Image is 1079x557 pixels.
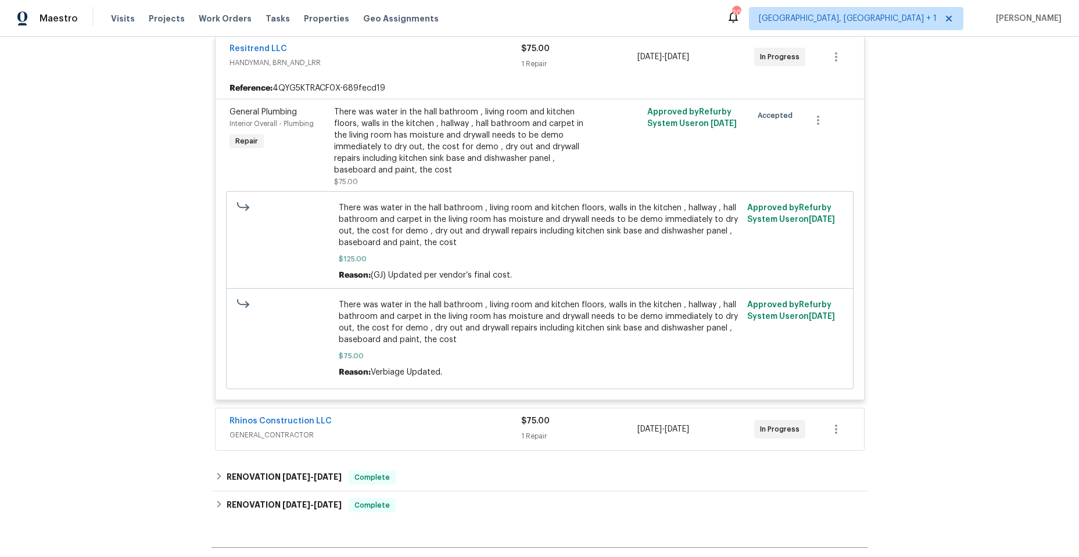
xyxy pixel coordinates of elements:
[758,110,797,121] span: Accepted
[40,13,78,24] span: Maestro
[747,204,835,224] span: Approved by Refurby System User on
[227,498,342,512] h6: RENOVATION
[230,417,332,425] a: Rhinos Construction LLC
[371,368,442,376] span: Verbiage Updated.
[665,425,689,433] span: [DATE]
[339,368,371,376] span: Reason:
[350,472,395,483] span: Complete
[350,499,395,511] span: Complete
[339,253,740,265] span: $125.00
[230,57,521,69] span: HANDYMAN, BRN_AND_LRR
[149,13,185,24] span: Projects
[230,429,521,441] span: GENERAL_CONTRACTOR
[231,135,263,147] span: Repair
[339,350,740,362] span: $75.00
[314,473,342,481] span: [DATE]
[339,202,740,249] span: There was water in the hall bathroom , living room and kitchen floors, walls in the kitchen , hal...
[230,82,273,94] b: Reference:
[665,53,689,61] span: [DATE]
[647,108,737,128] span: Approved by Refurby System User on
[212,491,868,519] div: RENOVATION [DATE]-[DATE]Complete
[732,7,740,19] div: 20
[230,45,287,53] a: Resitrend LLC
[363,13,439,24] span: Geo Assignments
[212,463,868,491] div: RENOVATION [DATE]-[DATE]Complete
[339,299,740,346] span: There was water in the hall bathroom , living room and kitchen floors, walls in the kitchen , hal...
[314,501,342,509] span: [DATE]
[227,470,342,484] h6: RENOVATION
[637,53,662,61] span: [DATE]
[334,106,589,176] div: There was water in the hall bathroom , living room and kitchen floors, walls in the kitchen , hal...
[711,120,737,128] span: [DATE]
[199,13,252,24] span: Work Orders
[266,15,290,23] span: Tasks
[747,301,835,321] span: Approved by Refurby System User on
[230,120,314,127] span: Interior Overall - Plumbing
[521,417,550,425] span: $75.00
[282,473,342,481] span: -
[371,271,512,279] span: (GJ) Updated per vendor’s final cost.
[304,13,349,24] span: Properties
[230,108,297,116] span: General Plumbing
[334,178,358,185] span: $75.00
[637,51,689,63] span: -
[809,215,835,224] span: [DATE]
[759,13,937,24] span: [GEOGRAPHIC_DATA], [GEOGRAPHIC_DATA] + 1
[760,51,804,63] span: In Progress
[111,13,135,24] span: Visits
[809,312,835,321] span: [DATE]
[282,473,310,481] span: [DATE]
[216,78,864,99] div: 4QYG5KTRACF0X-689fecd19
[760,423,804,435] span: In Progress
[521,45,550,53] span: $75.00
[521,58,638,70] div: 1 Repair
[637,425,662,433] span: [DATE]
[991,13,1062,24] span: [PERSON_NAME]
[521,430,638,442] div: 1 Repair
[339,271,371,279] span: Reason:
[637,423,689,435] span: -
[282,501,342,509] span: -
[282,501,310,509] span: [DATE]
